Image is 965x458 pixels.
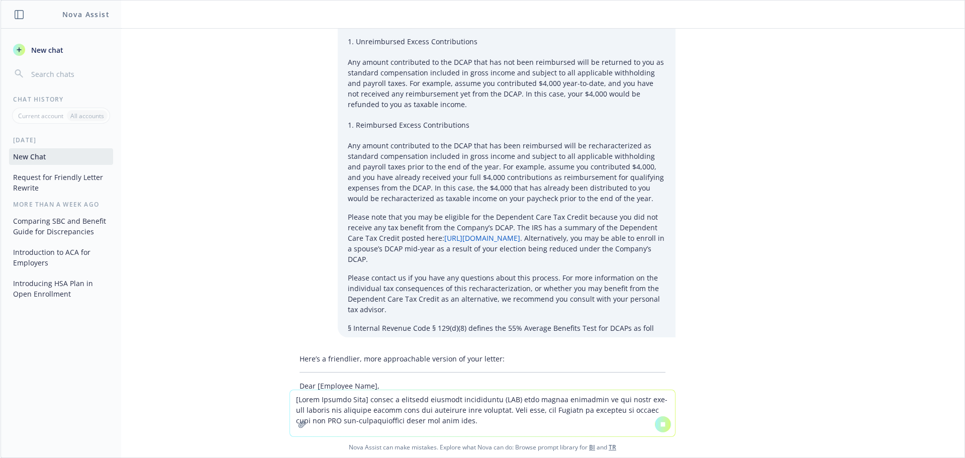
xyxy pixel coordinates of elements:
[9,169,113,196] button: Request for Friendly Letter Rewrite
[609,443,616,451] a: TR
[356,34,665,49] li: Unreimbursed Excess Contributions
[70,112,104,120] p: All accounts
[1,136,121,144] div: [DATE]
[5,437,960,457] span: Nova Assist can make mistakes. Explore what Nova can do: Browse prompt library for and
[9,275,113,302] button: Introducing HSA Plan in Open Enrollment
[1,95,121,104] div: Chat History
[348,323,665,333] p: § Internal Revenue Code § 129(d)(8) defines the 55% Average Benefits Test for DCAPs as foll
[9,41,113,59] button: New chat
[444,233,520,243] a: [URL][DOMAIN_NAME]
[9,213,113,240] button: Comparing SBC and Benefit Guide for Discrepancies
[9,148,113,165] button: New Chat
[300,353,665,364] p: Here’s a friendlier, more approachable version of your letter:
[348,272,665,315] p: Please contact us if you have any questions about this process. For more information on the indiv...
[1,200,121,209] div: More than a week ago
[348,140,665,204] p: Any amount contributed to the DCAP that has been reimbursed will be recharacterized as standard c...
[348,57,665,110] p: Any amount contributed to the DCAP that has not been reimbursed will be returned to you as standa...
[589,443,595,451] a: BI
[356,118,665,132] li: Reimbursed Excess Contributions
[29,45,63,55] span: New chat
[29,67,109,81] input: Search chats
[62,9,110,20] h1: Nova Assist
[348,212,665,264] p: Please note that you may be eligible for the Dependent Care Tax Credit because you did not receiv...
[9,244,113,271] button: Introduction to ACA for Employers
[18,112,63,120] p: Current account
[300,381,665,391] p: Dear [Employee Name],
